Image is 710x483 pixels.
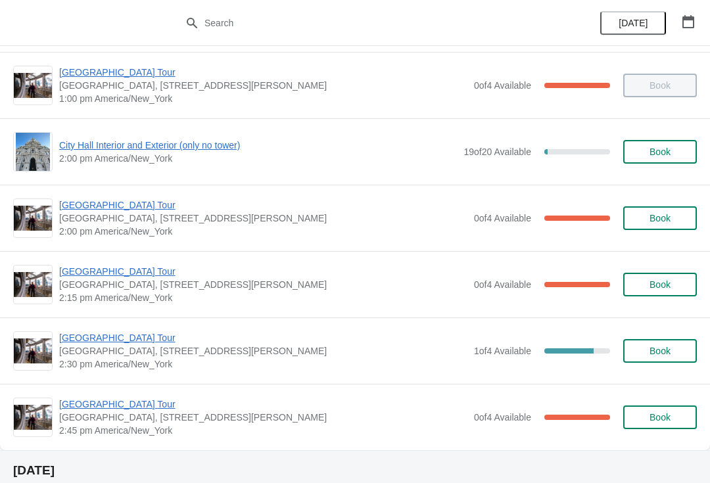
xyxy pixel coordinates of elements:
img: City Hall Interior and Exterior (only no tower) | | 2:00 pm America/New_York [16,133,51,171]
span: Book [650,147,671,157]
span: Book [650,412,671,423]
span: Book [650,279,671,290]
span: 2:00 pm America/New_York [59,152,457,165]
span: 1 of 4 Available [474,346,531,356]
img: City Hall Tower Tour | City Hall Visitor Center, 1400 John F Kennedy Boulevard Suite 121, Philade... [14,206,52,231]
span: [GEOGRAPHIC_DATA] Tour [59,265,467,278]
h2: [DATE] [13,464,697,477]
span: 0 of 4 Available [474,80,531,91]
span: 0 of 4 Available [474,279,531,290]
span: 19 of 20 Available [463,147,531,157]
img: City Hall Tower Tour | City Hall Visitor Center, 1400 John F Kennedy Boulevard Suite 121, Philade... [14,405,52,430]
button: Book [623,206,697,230]
button: Book [623,273,697,296]
span: 0 of 4 Available [474,412,531,423]
span: [DATE] [619,18,648,28]
img: City Hall Tower Tour | City Hall Visitor Center, 1400 John F Kennedy Boulevard Suite 121, Philade... [14,272,52,298]
button: Book [623,140,697,164]
img: City Hall Tower Tour | City Hall Visitor Center, 1400 John F Kennedy Boulevard Suite 121, Philade... [14,73,52,99]
button: Book [623,405,697,429]
span: 2:15 pm America/New_York [59,291,467,304]
span: [GEOGRAPHIC_DATA], [STREET_ADDRESS][PERSON_NAME] [59,278,467,291]
span: Book [650,346,671,356]
span: [GEOGRAPHIC_DATA] Tour [59,331,467,344]
span: [GEOGRAPHIC_DATA], [STREET_ADDRESS][PERSON_NAME] [59,79,467,92]
span: [GEOGRAPHIC_DATA] Tour [59,198,467,212]
span: [GEOGRAPHIC_DATA], [STREET_ADDRESS][PERSON_NAME] [59,411,467,424]
span: 2:00 pm America/New_York [59,225,467,238]
img: City Hall Tower Tour | City Hall Visitor Center, 1400 John F Kennedy Boulevard Suite 121, Philade... [14,338,52,364]
span: 1:00 pm America/New_York [59,92,467,105]
span: [GEOGRAPHIC_DATA], [STREET_ADDRESS][PERSON_NAME] [59,344,467,357]
span: 2:45 pm America/New_York [59,424,467,437]
input: Search [204,11,532,35]
span: 2:30 pm America/New_York [59,357,467,371]
span: Book [650,213,671,223]
span: [GEOGRAPHIC_DATA] Tour [59,66,467,79]
span: 0 of 4 Available [474,213,531,223]
span: [GEOGRAPHIC_DATA], [STREET_ADDRESS][PERSON_NAME] [59,212,467,225]
button: [DATE] [600,11,666,35]
span: [GEOGRAPHIC_DATA] Tour [59,398,467,411]
span: City Hall Interior and Exterior (only no tower) [59,139,457,152]
button: Book [623,339,697,363]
